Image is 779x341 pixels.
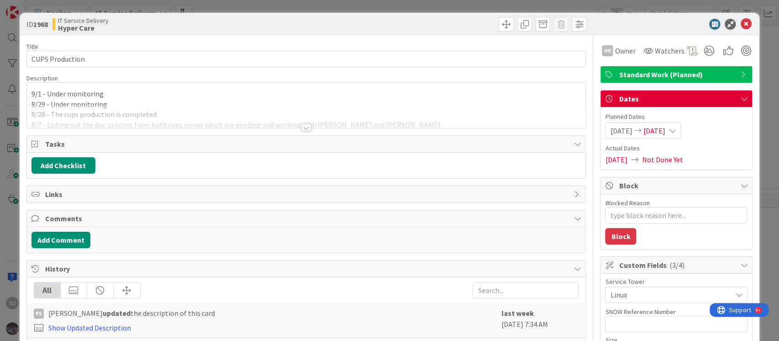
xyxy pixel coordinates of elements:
[45,263,570,274] span: History
[619,93,736,104] span: Dates
[669,261,684,270] span: ( 3/4 )
[45,213,570,224] span: Comments
[26,43,38,51] label: Title
[605,144,748,153] span: Actual Dates
[605,278,748,285] div: Service Tower
[48,308,215,319] span: [PERSON_NAME] the description of this card
[103,309,131,318] b: updated
[602,45,613,56] div: HR
[31,99,581,110] p: 8/29 - Under monitoring
[45,189,570,200] span: Links
[33,20,48,29] b: 1968
[654,45,684,56] span: Watchers
[610,125,632,136] span: [DATE]
[45,139,570,149] span: Tasks
[642,154,683,165] span: Not Done Yet
[605,199,649,207] label: Blocked Reason
[46,4,51,11] div: 9+
[610,289,732,300] span: Linux
[605,112,748,122] span: Planned Dates
[58,17,109,24] span: IT Service Delivery
[31,89,581,99] p: 9/1 - Under monitoring
[26,19,48,30] span: ID
[473,282,579,298] input: Search...
[58,24,109,32] b: Hyper Care
[605,308,675,316] label: SNOW Reference Number
[501,309,533,318] b: last week
[34,282,61,298] div: All
[605,228,636,245] button: Block
[31,157,95,174] button: Add Checklist
[26,51,586,67] input: type card name here...
[615,45,635,56] span: Owner
[48,323,131,332] a: Show Updated Description
[619,180,736,191] span: Block
[501,308,579,333] div: [DATE] 7:34 AM
[19,1,42,12] span: Support
[605,154,627,165] span: [DATE]
[619,69,736,80] span: Standard Work (Planned)
[26,74,58,82] span: Description
[619,260,736,271] span: Custom Fields
[34,309,44,319] div: PS
[643,125,665,136] span: [DATE]
[31,232,90,248] button: Add Comment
